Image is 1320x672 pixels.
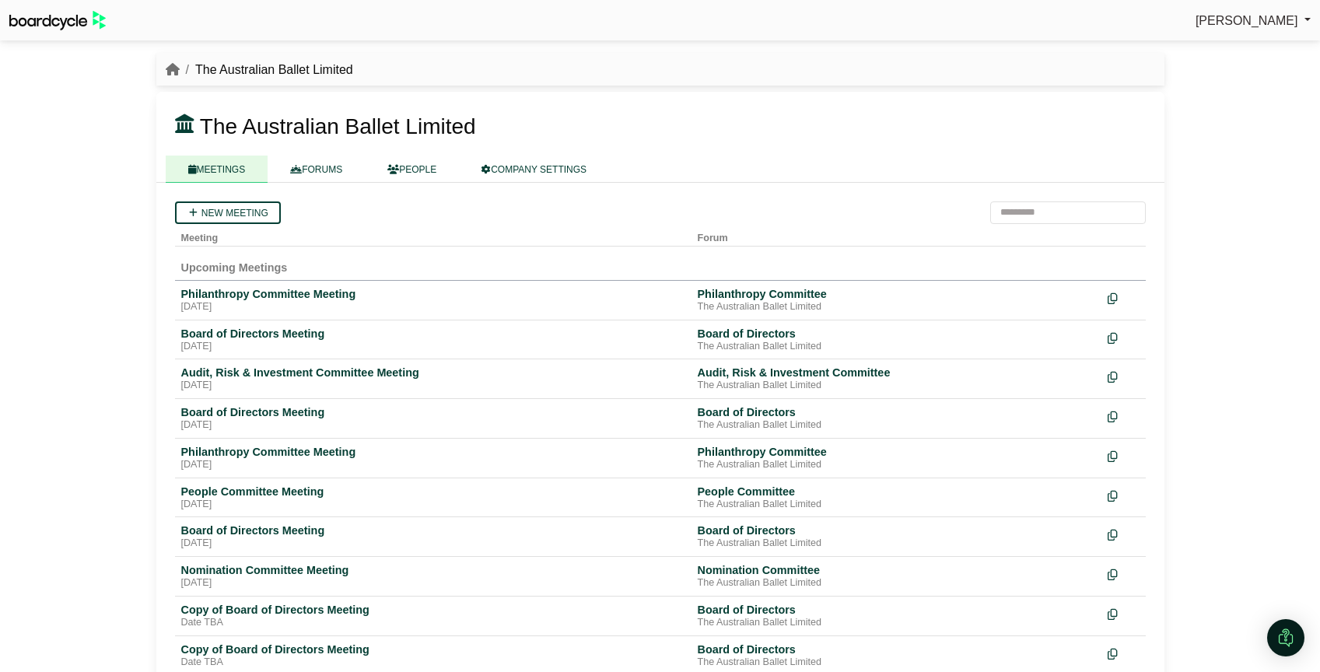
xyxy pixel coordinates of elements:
[698,459,1095,471] div: The Australian Ballet Limited
[698,301,1095,313] div: The Australian Ballet Limited
[181,445,685,459] div: Philanthropy Committee Meeting
[698,577,1095,590] div: The Australian Ballet Limited
[181,341,685,353] div: [DATE]
[1108,603,1140,624] div: Make a copy
[698,380,1095,392] div: The Australian Ballet Limited
[181,380,685,392] div: [DATE]
[698,366,1095,380] div: Audit, Risk & Investment Committee
[698,499,1095,511] div: The Australian Ballet Limited
[181,405,685,432] a: Board of Directors Meeting [DATE]
[1108,327,1140,348] div: Make a copy
[180,60,353,80] li: The Australian Ballet Limited
[1108,523,1140,544] div: Make a copy
[181,499,685,511] div: [DATE]
[698,485,1095,511] a: People Committee The Australian Ballet Limited
[181,419,685,432] div: [DATE]
[181,656,685,669] div: Date TBA
[181,327,685,341] div: Board of Directors Meeting
[181,301,685,313] div: [DATE]
[1108,485,1140,506] div: Make a copy
[181,642,685,656] div: Copy of Board of Directors Meeting
[698,287,1095,313] a: Philanthropy Committee The Australian Ballet Limited
[200,114,476,138] span: The Australian Ballet Limited
[181,603,685,617] div: Copy of Board of Directors Meeting
[1108,642,1140,663] div: Make a copy
[181,523,685,537] div: Board of Directors Meeting
[698,445,1095,471] a: Philanthropy Committee The Australian Ballet Limited
[698,405,1095,419] div: Board of Directors
[181,617,685,629] div: Date TBA
[698,445,1095,459] div: Philanthropy Committee
[181,287,685,313] a: Philanthropy Committee Meeting [DATE]
[181,537,685,550] div: [DATE]
[175,224,692,247] th: Meeting
[1196,11,1311,31] a: [PERSON_NAME]
[698,327,1095,341] div: Board of Directors
[181,577,685,590] div: [DATE]
[698,341,1095,353] div: The Australian Ballet Limited
[181,523,685,550] a: Board of Directors Meeting [DATE]
[175,201,281,224] a: New meeting
[698,287,1095,301] div: Philanthropy Committee
[698,642,1095,669] a: Board of Directors The Australian Ballet Limited
[698,563,1095,577] div: Nomination Committee
[698,603,1095,629] a: Board of Directors The Australian Ballet Limited
[181,366,685,380] div: Audit, Risk & Investment Committee Meeting
[1108,287,1140,308] div: Make a copy
[692,224,1101,247] th: Forum
[181,642,685,669] a: Copy of Board of Directors Meeting Date TBA
[181,405,685,419] div: Board of Directors Meeting
[698,523,1095,537] div: Board of Directors
[181,563,685,590] a: Nomination Committee Meeting [DATE]
[698,523,1095,550] a: Board of Directors The Australian Ballet Limited
[365,156,459,183] a: PEOPLE
[698,537,1095,550] div: The Australian Ballet Limited
[175,246,1146,280] td: Upcoming Meetings
[698,617,1095,629] div: The Australian Ballet Limited
[181,445,685,471] a: Philanthropy Committee Meeting [DATE]
[1196,14,1298,27] span: [PERSON_NAME]
[698,405,1095,432] a: Board of Directors The Australian Ballet Limited
[698,485,1095,499] div: People Committee
[181,563,685,577] div: Nomination Committee Meeting
[1108,563,1140,584] div: Make a copy
[698,603,1095,617] div: Board of Directors
[1108,366,1140,387] div: Make a copy
[1267,619,1304,656] div: Open Intercom Messenger
[268,156,365,183] a: FORUMS
[1108,445,1140,466] div: Make a copy
[698,563,1095,590] a: Nomination Committee The Australian Ballet Limited
[698,419,1095,432] div: The Australian Ballet Limited
[698,366,1095,392] a: Audit, Risk & Investment Committee The Australian Ballet Limited
[166,156,268,183] a: MEETINGS
[181,485,685,499] div: People Committee Meeting
[181,366,685,392] a: Audit, Risk & Investment Committee Meeting [DATE]
[181,287,685,301] div: Philanthropy Committee Meeting
[181,603,685,629] a: Copy of Board of Directors Meeting Date TBA
[698,642,1095,656] div: Board of Directors
[181,459,685,471] div: [DATE]
[459,156,609,183] a: COMPANY SETTINGS
[181,327,685,353] a: Board of Directors Meeting [DATE]
[166,60,353,80] nav: breadcrumb
[698,656,1095,669] div: The Australian Ballet Limited
[181,485,685,511] a: People Committee Meeting [DATE]
[9,11,106,30] img: BoardcycleBlackGreen-aaafeed430059cb809a45853b8cf6d952af9d84e6e89e1f1685b34bfd5cb7d64.svg
[1108,405,1140,426] div: Make a copy
[698,327,1095,353] a: Board of Directors The Australian Ballet Limited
